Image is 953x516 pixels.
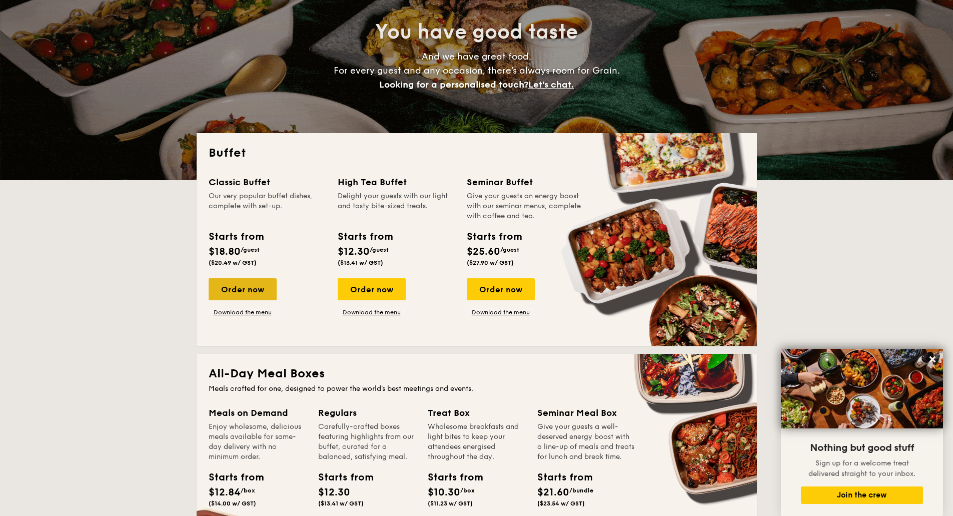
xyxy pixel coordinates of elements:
[338,229,392,244] div: Starts from
[338,278,406,300] div: Order now
[209,229,263,244] div: Starts from
[467,246,500,258] span: $25.60
[318,422,416,462] div: Carefully-crafted boxes featuring highlights from our buffet, curated for a balanced, satisfying ...
[318,406,416,420] div: Regulars
[209,406,306,420] div: Meals on Demand
[209,308,277,316] a: Download the menu
[467,229,521,244] div: Starts from
[467,175,584,189] div: Seminar Buffet
[209,259,257,266] span: ($20.49 w/ GST)
[528,79,574,90] span: Let's chat.
[467,278,535,300] div: Order now
[801,486,923,504] button: Join the crew
[500,246,519,253] span: /guest
[375,20,578,44] span: You have good taste
[467,191,584,221] div: Give your guests an energy boost with our seminar menus, complete with coffee and tea.
[370,246,389,253] span: /guest
[808,459,915,478] span: Sign up for a welcome treat delivered straight to your inbox.
[209,191,326,221] div: Our very popular buffet dishes, complete with set-up.
[209,422,306,462] div: Enjoy wholesome, delicious meals available for same-day delivery with no minimum order.
[318,470,363,485] div: Starts from
[338,308,406,316] a: Download the menu
[428,406,525,420] div: Treat Box
[338,246,370,258] span: $12.30
[537,406,635,420] div: Seminar Meal Box
[428,422,525,462] div: Wholesome breakfasts and light bites to keep your attendees energised throughout the day.
[209,384,745,394] div: Meals crafted for one, designed to power the world's best meetings and events.
[467,259,514,266] span: ($27.90 w/ GST)
[318,486,350,498] span: $12.30
[810,442,914,454] span: Nothing but good stuff
[569,487,593,494] span: /bundle
[318,500,364,507] span: ($13.41 w/ GST)
[460,487,475,494] span: /box
[537,500,585,507] span: ($23.54 w/ GST)
[428,500,473,507] span: ($11.23 w/ GST)
[334,51,620,90] span: And we have great food. For every guest and any occasion, there’s always room for Grain.
[209,145,745,161] h2: Buffet
[209,470,254,485] div: Starts from
[467,308,535,316] a: Download the menu
[241,487,255,494] span: /box
[537,470,582,485] div: Starts from
[781,349,943,428] img: DSC07876-Edit02-Large.jpeg
[338,191,455,221] div: Delight your guests with our light and tasty bite-sized treats.
[338,259,383,266] span: ($13.41 w/ GST)
[209,246,241,258] span: $18.80
[241,246,260,253] span: /guest
[379,79,528,90] span: Looking for a personalised touch?
[209,278,277,300] div: Order now
[428,486,460,498] span: $10.30
[209,175,326,189] div: Classic Buffet
[428,470,473,485] div: Starts from
[209,500,256,507] span: ($14.00 w/ GST)
[209,366,745,382] h2: All-Day Meal Boxes
[338,175,455,189] div: High Tea Buffet
[924,351,940,367] button: Close
[537,422,635,462] div: Give your guests a well-deserved energy boost with a line-up of meals and treats for lunch and br...
[537,486,569,498] span: $21.60
[209,486,241,498] span: $12.84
